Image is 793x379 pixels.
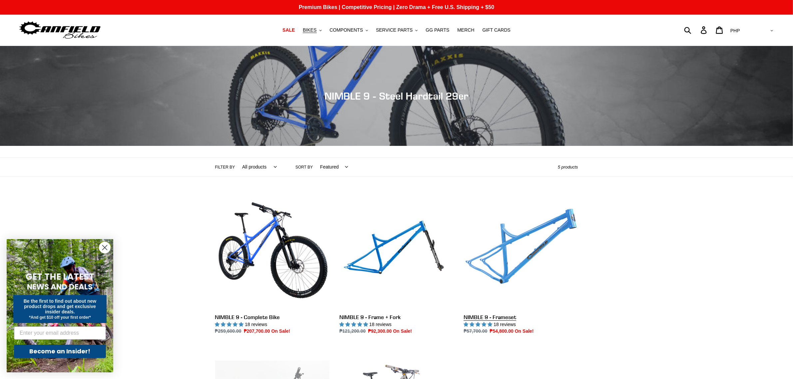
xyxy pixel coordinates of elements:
[279,26,298,35] a: SALE
[688,23,705,37] input: Search
[482,27,511,33] span: GIFT CARDS
[26,271,94,283] span: GET THE LATEST
[454,26,478,35] a: MERCH
[14,345,106,358] button: Become an Insider!
[457,27,474,33] span: MERCH
[24,298,97,314] span: Be the first to find out about new product drops and get exclusive insider deals.
[299,26,325,35] button: BIKES
[376,27,413,33] span: SERVICE PARTS
[99,242,111,253] button: Close dialog
[282,27,295,33] span: SALE
[215,164,235,170] label: Filter by
[426,27,449,33] span: GG PARTS
[27,281,93,292] span: NEWS AND DEALS
[14,326,106,340] input: Enter your email address
[303,27,316,33] span: BIKES
[330,27,363,33] span: COMPONENTS
[373,26,421,35] button: SERVICE PARTS
[422,26,453,35] a: GG PARTS
[558,165,578,170] span: 5 products
[18,20,102,41] img: Canfield Bikes
[295,164,313,170] label: Sort by
[325,90,469,102] span: NIMBLE 9 - Steel Hardtail 29er
[479,26,514,35] a: GIFT CARDS
[29,315,91,320] span: *And get $10 off your first order*
[326,26,371,35] button: COMPONENTS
